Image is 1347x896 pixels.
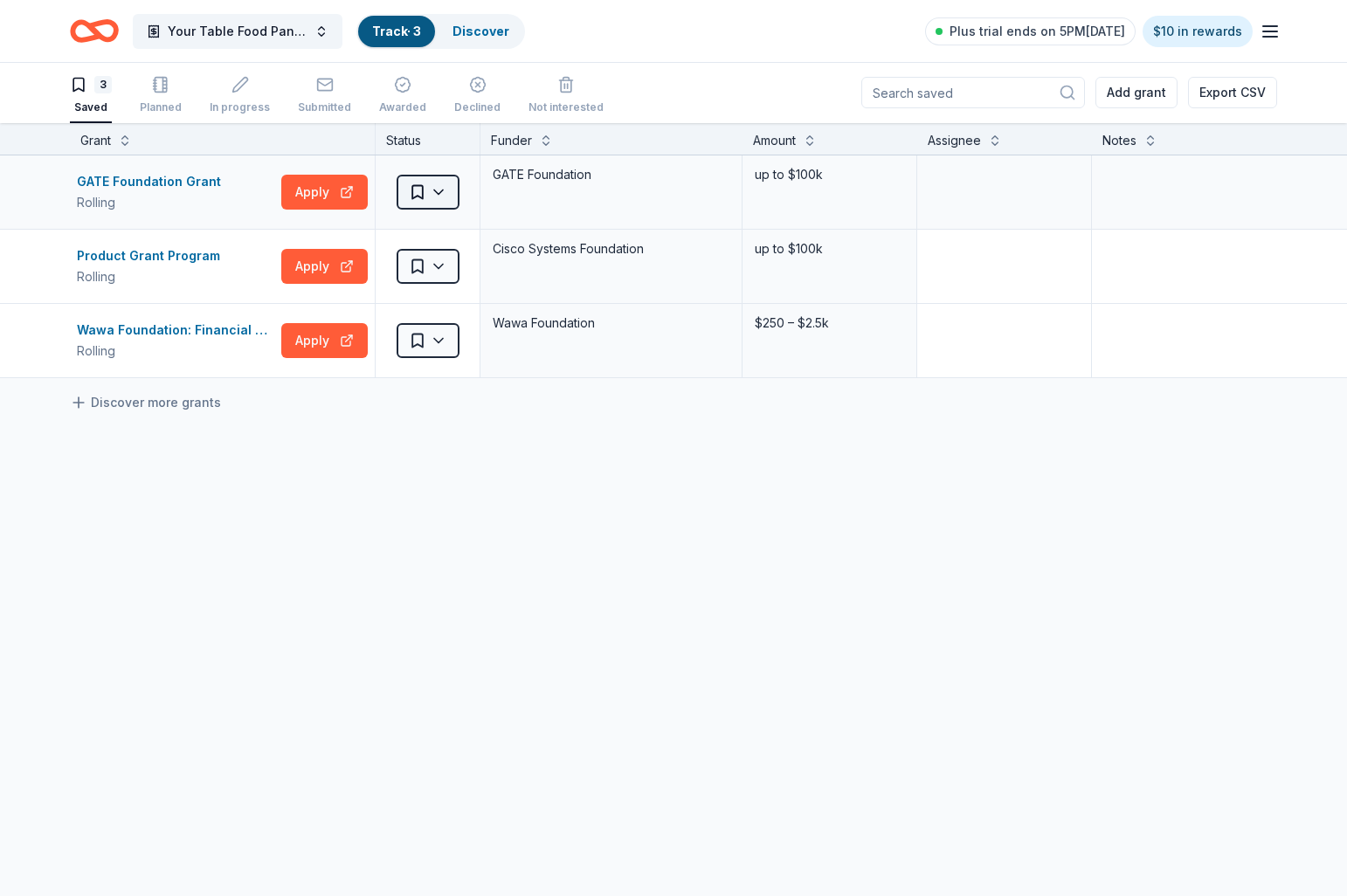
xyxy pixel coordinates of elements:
[379,69,426,123] button: Awarded
[77,171,274,213] button: GATE Foundation GrantRolling
[376,123,480,155] div: Status
[861,77,1085,108] input: Search saved
[928,130,981,151] div: Assignee
[753,130,796,151] div: Amount
[491,130,532,151] div: Funder
[133,14,342,49] button: Your Table Food Pantry
[1095,77,1178,108] button: Add grant
[77,171,228,192] div: GATE Foundation Grant
[452,24,509,38] a: Discover
[140,69,182,123] button: Planned
[1143,16,1253,47] a: $10 in rewards
[77,341,274,362] div: Rolling
[77,320,274,341] div: Wawa Foundation: Financial Grants - Local Connection Grants (Grants less than $2,500)
[454,100,501,114] div: Declined
[281,249,368,284] button: Apply
[70,100,112,114] div: Saved
[210,100,270,114] div: In progress
[528,100,604,114] div: Not interested
[491,311,731,335] div: Wawa Foundation
[77,245,274,287] button: Product Grant ProgramRolling
[491,237,731,261] div: Cisco Systems Foundation
[281,175,368,210] button: Apply
[298,100,351,114] div: Submitted
[379,100,426,114] div: Awarded
[94,76,112,93] div: 3
[281,323,368,358] button: Apply
[80,130,111,151] div: Grant
[950,21,1125,42] span: Plus trial ends on 5PM[DATE]
[298,69,351,123] button: Submitted
[77,192,228,213] div: Rolling
[925,17,1136,45] a: Plus trial ends on 5PM[DATE]
[70,10,119,52] a: Home
[454,69,501,123] button: Declined
[168,21,307,42] span: Your Table Food Pantry
[372,24,421,38] a: Track· 3
[753,311,906,335] div: $250 – $2.5k
[1102,130,1136,151] div: Notes
[77,245,227,266] div: Product Grant Program
[753,237,906,261] div: up to $100k
[77,266,227,287] div: Rolling
[77,320,274,362] button: Wawa Foundation: Financial Grants - Local Connection Grants (Grants less than $2,500)Rolling
[356,14,525,49] button: Track· 3Discover
[1188,77,1277,108] button: Export CSV
[70,392,221,413] a: Discover more grants
[753,162,906,187] div: up to $100k
[491,162,731,187] div: GATE Foundation
[210,69,270,123] button: In progress
[528,69,604,123] button: Not interested
[70,69,112,123] button: 3Saved
[140,100,182,114] div: Planned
